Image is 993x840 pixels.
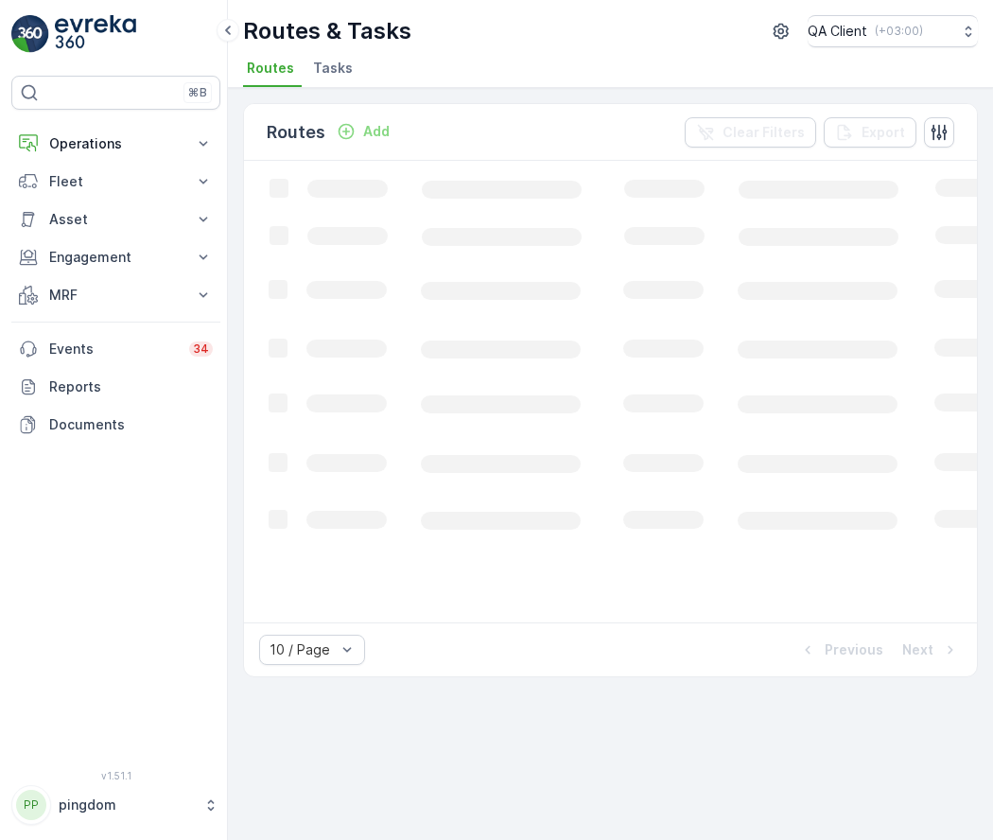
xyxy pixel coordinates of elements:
p: ⌘B [188,85,207,100]
button: Fleet [11,163,220,201]
p: Add [363,122,390,141]
p: Next [902,640,933,659]
p: pingdom [59,796,194,814]
a: Reports [11,368,220,406]
img: logo [11,15,49,53]
img: logo_light-DOdMpM7g.png [55,15,136,53]
button: QA Client(+03:00) [808,15,978,47]
a: Documents [11,406,220,444]
p: MRF [49,286,183,305]
button: Operations [11,125,220,163]
p: ( +03:00 ) [875,24,923,39]
span: v 1.51.1 [11,770,220,781]
p: Events [49,340,178,359]
button: Next [900,639,962,661]
span: Tasks [313,59,353,78]
p: Operations [49,134,183,153]
button: Engagement [11,238,220,276]
p: QA Client [808,22,867,41]
p: Routes & Tasks [243,16,411,46]
p: Export [862,123,905,142]
a: Events34 [11,330,220,368]
p: 34 [193,341,209,357]
button: Previous [796,639,885,661]
p: Asset [49,210,183,229]
p: Documents [49,415,213,434]
button: Asset [11,201,220,238]
span: Routes [247,59,294,78]
p: Fleet [49,172,183,191]
p: Routes [267,119,325,146]
p: Clear Filters [723,123,805,142]
p: Reports [49,377,213,396]
button: Clear Filters [685,117,816,148]
p: Previous [825,640,883,659]
p: Engagement [49,248,183,267]
button: Add [329,120,397,143]
button: PPpingdom [11,785,220,825]
div: PP [16,790,46,820]
button: Export [824,117,916,148]
button: MRF [11,276,220,314]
